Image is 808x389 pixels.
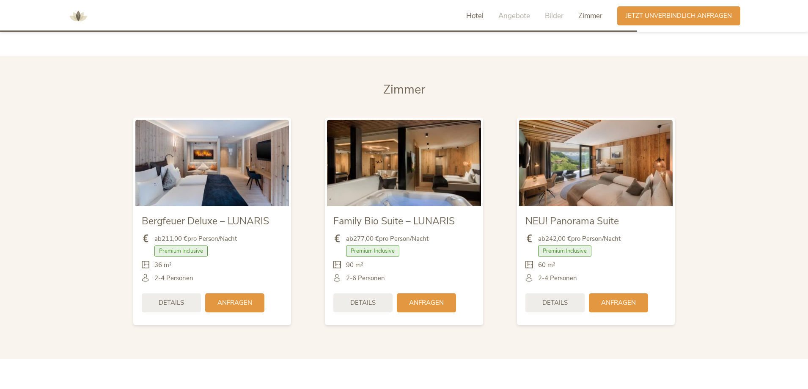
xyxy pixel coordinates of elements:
[162,235,187,243] b: 211,00 €
[498,11,530,21] span: Angebote
[135,120,289,206] img: Bergfeuer Deluxe – LUNARIS
[66,3,91,29] img: AMONTI & LUNARIS Wellnessresort
[154,261,172,270] span: 36 m²
[383,81,425,98] span: Zimmer
[538,274,577,283] span: 2-4 Personen
[66,13,91,19] a: AMONTI & LUNARIS Wellnessresort
[601,298,636,307] span: Anfragen
[346,235,429,243] span: ab pro Person/Nacht
[353,235,379,243] b: 277,00 €
[154,246,208,257] span: Premium Inclusive
[538,235,621,243] span: ab pro Person/Nacht
[578,11,602,21] span: Zimmer
[525,215,619,228] span: NEU! Panorama Suite
[346,246,399,257] span: Premium Inclusive
[545,11,563,21] span: Bilder
[350,298,376,307] span: Details
[142,215,269,228] span: Bergfeuer Deluxe – LUNARIS
[333,215,455,228] span: Family Bio Suite – LUNARIS
[154,274,193,283] span: 2-4 Personen
[346,261,363,270] span: 90 m²
[159,298,184,307] span: Details
[542,298,568,307] span: Details
[466,11,484,21] span: Hotel
[538,246,591,257] span: Premium Inclusive
[538,261,555,270] span: 60 m²
[327,120,481,206] img: Family Bio Suite – LUNARIS
[154,235,237,243] span: ab pro Person/Nacht
[519,120,673,206] img: NEU! Panorama Suite
[346,274,385,283] span: 2-6 Personen
[545,235,571,243] b: 242,00 €
[409,298,444,307] span: Anfragen
[626,11,732,20] span: Jetzt unverbindlich anfragen
[217,298,252,307] span: Anfragen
